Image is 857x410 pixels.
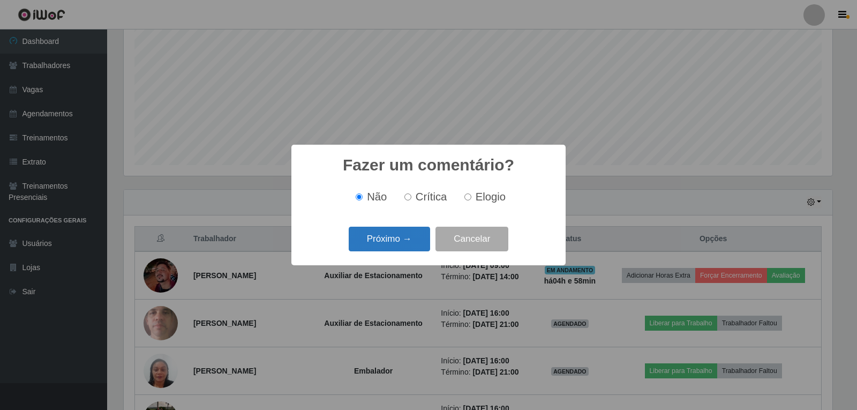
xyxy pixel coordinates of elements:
[367,191,387,203] span: Não
[416,191,447,203] span: Crítica
[476,191,506,203] span: Elogio
[343,155,514,175] h2: Fazer um comentário?
[435,227,508,252] button: Cancelar
[464,193,471,200] input: Elogio
[404,193,411,200] input: Crítica
[349,227,430,252] button: Próximo →
[356,193,363,200] input: Não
